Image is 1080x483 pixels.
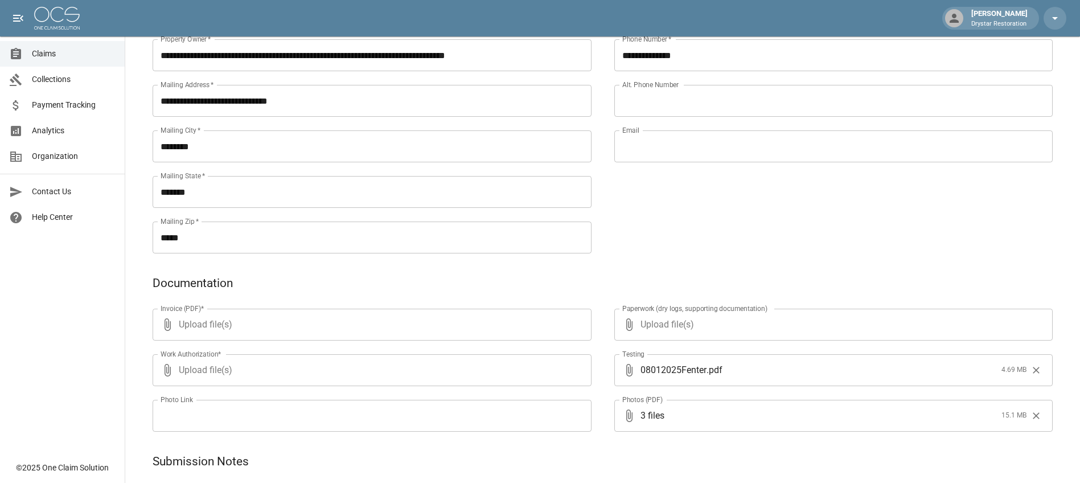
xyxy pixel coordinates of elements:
[7,7,30,30] button: open drawer
[967,8,1032,28] div: [PERSON_NAME]
[971,19,1028,29] p: Drystar Restoration
[1028,362,1045,379] button: Clear
[161,304,204,313] label: Invoice (PDF)*
[32,211,116,223] span: Help Center
[32,99,116,111] span: Payment Tracking
[1001,410,1026,421] span: 15.1 MB
[622,349,644,359] label: Testing
[622,304,767,313] label: Paperwork (dry logs, supporting documentation)
[32,125,116,137] span: Analytics
[161,395,193,404] label: Photo Link
[622,34,671,44] label: Phone Number
[640,363,707,376] span: 08012025Fenter
[640,400,997,432] span: 3 files
[179,354,561,386] span: Upload file(s)
[32,73,116,85] span: Collections
[32,48,116,60] span: Claims
[640,309,1022,341] span: Upload file(s)
[622,80,679,89] label: Alt. Phone Number
[161,125,201,135] label: Mailing City
[161,171,205,181] label: Mailing State
[622,125,639,135] label: Email
[161,349,221,359] label: Work Authorization*
[16,462,109,473] div: © 2025 One Claim Solution
[179,309,561,341] span: Upload file(s)
[1028,407,1045,424] button: Clear
[161,80,213,89] label: Mailing Address
[707,363,722,376] span: . pdf
[32,186,116,198] span: Contact Us
[161,216,199,226] label: Mailing Zip
[32,150,116,162] span: Organization
[161,34,211,44] label: Property Owner
[34,7,80,30] img: ocs-logo-white-transparent.png
[1001,365,1026,376] span: 4.69 MB
[622,395,663,404] label: Photos (PDF)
